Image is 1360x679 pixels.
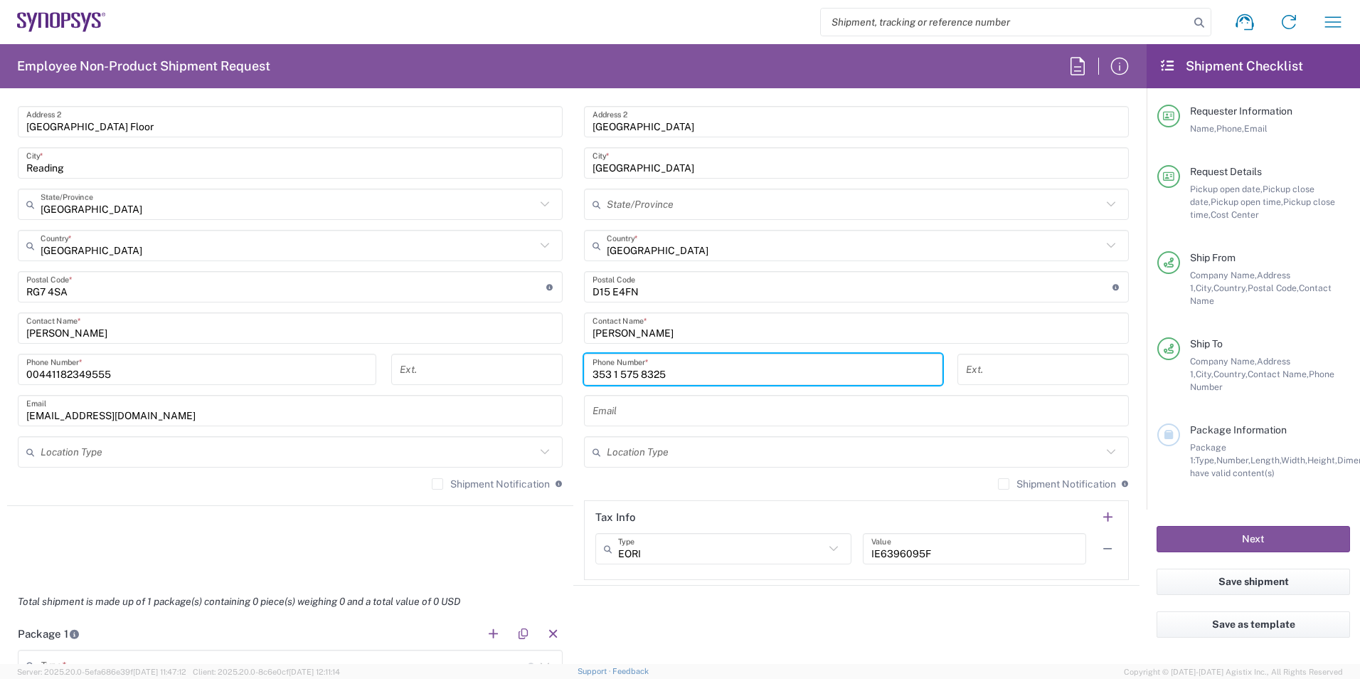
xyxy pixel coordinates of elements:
span: Width, [1281,455,1307,465]
span: Company Name, [1190,270,1257,280]
span: Name, [1190,123,1216,134]
span: Ship To [1190,338,1223,349]
span: [DATE] 12:11:14 [289,668,340,676]
span: Copyright © [DATE]-[DATE] Agistix Inc., All Rights Reserved [1124,665,1343,678]
h2: Shipment Checklist [1159,58,1303,75]
span: Number, [1216,455,1250,465]
span: Height, [1307,455,1337,465]
em: Total shipment is made up of 1 package(s) containing 0 piece(s) weighing 0 and a total value of 0... [7,596,471,607]
span: Email [1244,123,1268,134]
span: Pickup open time, [1211,196,1283,207]
span: Pickup open date, [1190,184,1263,194]
span: Package 1: [1190,442,1226,465]
span: [DATE] 11:47:12 [133,668,186,676]
span: Company Name, [1190,356,1257,367]
a: Feedback [612,667,649,675]
a: Support [578,667,613,675]
span: Postal Code, [1248,283,1299,293]
span: Country, [1213,283,1248,293]
span: City, [1196,369,1213,379]
span: Package Information [1190,424,1287,436]
button: Next [1157,526,1350,552]
span: Cost Center [1211,209,1259,220]
span: Contact Name, [1248,369,1309,379]
label: Shipment Notification [432,478,550,490]
span: City, [1196,283,1213,293]
h2: Tax Info [595,510,636,525]
span: Type, [1195,455,1216,465]
span: Client: 2025.20.0-8c6e0cf [193,668,340,676]
button: Save as template [1157,611,1350,638]
span: Request Details [1190,166,1262,177]
input: Shipment, tracking or reference number [821,9,1189,36]
h2: Employee Non-Product Shipment Request [17,58,270,75]
button: Save shipment [1157,569,1350,595]
span: Requester Information [1190,105,1292,117]
span: Length, [1250,455,1281,465]
span: Server: 2025.20.0-5efa686e39f [17,668,186,676]
h2: Package 1 [18,627,80,641]
span: Ship From [1190,252,1236,263]
span: Phone, [1216,123,1244,134]
label: Shipment Notification [998,478,1116,490]
span: Country, [1213,369,1248,379]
